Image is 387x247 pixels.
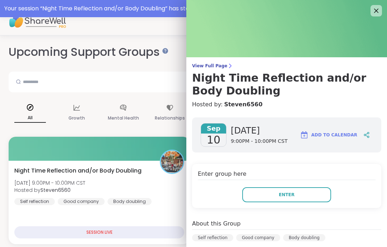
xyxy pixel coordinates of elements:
[192,219,240,228] h4: About this Group
[107,198,152,205] div: Body doubling
[192,63,381,69] span: View Full Page
[300,131,309,139] img: ShareWell Logomark
[192,63,381,97] a: View Full PageNight Time Reflection and/or Body Doubling
[283,234,325,241] div: Body doubling
[279,192,295,198] span: Enter
[231,125,287,136] span: [DATE]
[14,166,142,175] span: Night Time Reflection and/or Body Doubling
[9,9,66,34] img: ShareWell Nav Logo
[207,134,220,146] span: 10
[155,114,185,122] p: Relationships
[9,44,166,60] h2: Upcoming Support Groups
[198,170,376,180] h4: Enter group here
[14,226,184,238] div: SESSION LIVE
[58,198,105,205] div: Good company
[14,187,85,194] span: Hosted by
[311,132,357,138] span: Add to Calendar
[14,198,55,205] div: Self reflection
[242,187,331,202] button: Enter
[108,114,139,122] p: Mental Health
[161,151,183,173] img: Steven6560
[231,138,287,145] span: 9:00PM - 10:00PM CST
[224,100,262,109] a: Steven6560
[14,179,85,187] span: [DATE] 9:00PM - 10:00PM CST
[40,187,71,194] b: Steven6560
[162,48,168,54] iframe: Spotlight
[68,114,85,122] p: Growth
[192,72,381,97] h3: Night Time Reflection and/or Body Doubling
[236,234,280,241] div: Good company
[201,124,226,134] span: Sep
[297,126,360,144] button: Add to Calendar
[14,113,46,123] p: All
[4,4,383,13] div: Your session “ Night Time Reflection and/or Body Doubling ” has started. Click here to enter!
[192,234,233,241] div: Self reflection
[192,100,381,109] h4: Hosted by:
